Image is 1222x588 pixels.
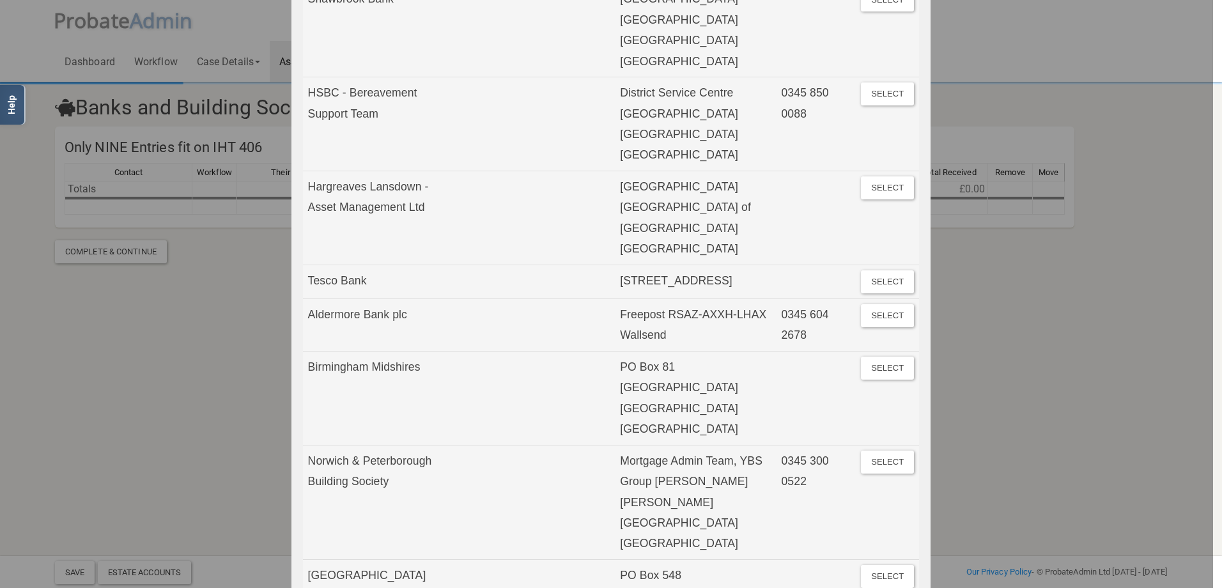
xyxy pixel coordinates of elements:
[303,77,463,171] td: HSBC - Bereavement Support Team
[615,351,776,445] td: PO Box 81 [GEOGRAPHIC_DATA] [GEOGRAPHIC_DATA] [GEOGRAPHIC_DATA]
[776,298,856,351] td: 0345 604 2678
[861,82,914,105] button: Select
[615,445,776,559] td: Mortgage Admin Team, YBS Group [PERSON_NAME] [PERSON_NAME] [GEOGRAPHIC_DATA] [GEOGRAPHIC_DATA]
[303,351,463,445] td: Birmingham Midshires
[861,565,914,588] button: Select
[615,265,776,298] td: [STREET_ADDRESS]
[861,176,914,199] button: Select
[776,77,856,171] td: 0345 850 0088
[615,171,776,265] td: [GEOGRAPHIC_DATA] [GEOGRAPHIC_DATA] of [GEOGRAPHIC_DATA] [GEOGRAPHIC_DATA]
[303,265,463,298] td: Tesco Bank
[861,304,914,327] button: Select
[861,451,914,474] button: Select
[615,298,776,351] td: Freepost RSAZ-AXXH-LHAX Wallsend
[303,445,463,559] td: Norwich & Peterborough Building Society
[861,357,914,380] button: Select
[303,298,463,351] td: Aldermore Bank plc
[776,445,856,559] td: 0345 300 0522
[861,270,914,293] button: Select
[303,171,463,265] td: Hargreaves Lansdown - Asset Management Ltd
[615,77,776,171] td: District Service Centre [GEOGRAPHIC_DATA] [GEOGRAPHIC_DATA] [GEOGRAPHIC_DATA]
